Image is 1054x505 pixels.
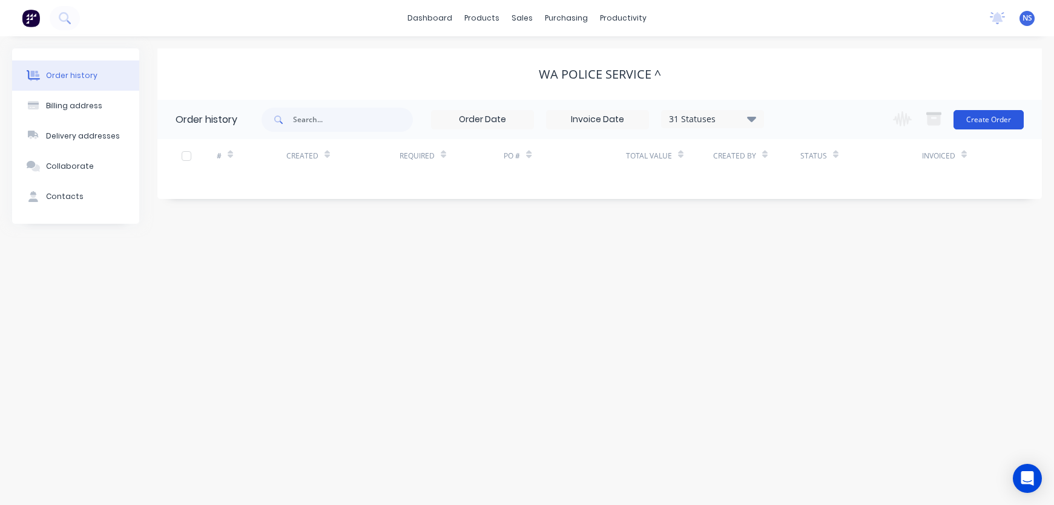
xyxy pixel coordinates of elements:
div: Contacts [46,191,84,202]
div: Total Value [626,151,672,161]
button: Billing address [12,91,139,121]
input: Search... [293,108,413,132]
div: Invoiced [922,151,955,161]
div: # [217,139,286,172]
div: Open Intercom Messenger [1013,464,1042,493]
input: Order Date [432,111,533,129]
button: Create Order [954,110,1024,129]
div: Collaborate [46,161,94,172]
input: Invoice Date [547,111,648,129]
a: dashboard [401,9,458,27]
div: Created [286,151,318,161]
div: PO # [504,139,625,172]
div: WA POLICE SERVICE ^ [539,67,661,82]
div: productivity [594,9,653,27]
div: 31 Statuses [662,112,763,126]
div: Required [400,139,504,172]
button: Contacts [12,181,139,212]
div: Order history [46,70,97,81]
div: Status [800,151,827,161]
button: Delivery addresses [12,121,139,151]
img: Factory [22,9,40,27]
div: Created By [713,151,756,161]
div: Status [800,139,922,172]
div: Created [286,139,400,172]
div: products [458,9,506,27]
div: purchasing [539,9,594,27]
button: Order history [12,60,139,91]
span: NS [1023,13,1032,24]
div: Invoiced [922,139,992,172]
button: Collaborate [12,151,139,181]
div: sales [506,9,539,27]
div: Billing address [46,100,102,111]
div: Total Value [626,139,713,172]
div: Created By [713,139,800,172]
div: PO # [504,151,520,161]
div: Required [400,151,435,161]
div: Order history [176,112,237,127]
div: Delivery addresses [46,131,120,142]
div: # [217,151,222,161]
